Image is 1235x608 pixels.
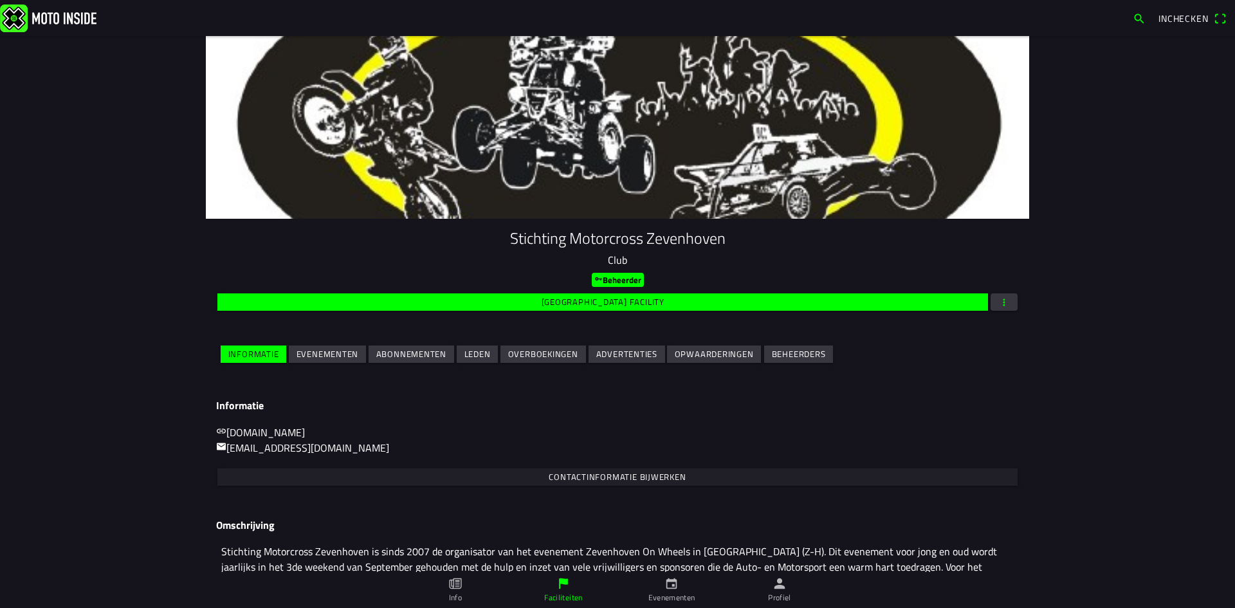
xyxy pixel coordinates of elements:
[216,519,1019,531] h3: Omschrijving
[1152,7,1232,29] a: Incheckenqr scanner
[544,592,582,603] ion-label: Faciliteiten
[592,273,644,287] ion-badge: Beheerder
[216,425,305,440] a: link[DOMAIN_NAME]
[1126,7,1152,29] a: search
[667,345,761,363] ion-button: Opwaarderingen
[221,345,286,363] ion-button: Informatie
[216,252,1019,268] p: Club
[216,426,226,436] ion-icon: link
[216,400,1019,412] h3: Informatie
[449,592,462,603] ion-label: Info
[216,229,1019,248] h1: Stichting Motorcross Zevenhoven
[556,576,571,591] ion-icon: flag
[1158,12,1209,25] span: Inchecken
[594,275,603,283] ion-icon: key
[500,345,586,363] ion-button: Overboekingen
[664,576,679,591] ion-icon: calendar
[589,345,665,363] ion-button: Advertenties
[216,441,226,452] ion-icon: mail
[217,293,988,311] ion-button: [GEOGRAPHIC_DATA] facility
[773,576,787,591] ion-icon: person
[216,440,389,456] a: mail[EMAIL_ADDRESS][DOMAIN_NAME]
[369,345,454,363] ion-button: Abonnementen
[448,576,462,591] ion-icon: paper
[457,345,498,363] ion-button: Leden
[764,345,833,363] ion-button: Beheerders
[289,345,366,363] ion-button: Evenementen
[768,592,791,603] ion-label: Profiel
[648,592,695,603] ion-label: Evenementen
[217,468,1018,486] ion-button: Contactinformatie bijwerken
[216,537,1019,582] textarea: Stichting Motorcross Zevenhoven is sinds 2007 de organisator van het evenement Zevenhoven On Whee...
